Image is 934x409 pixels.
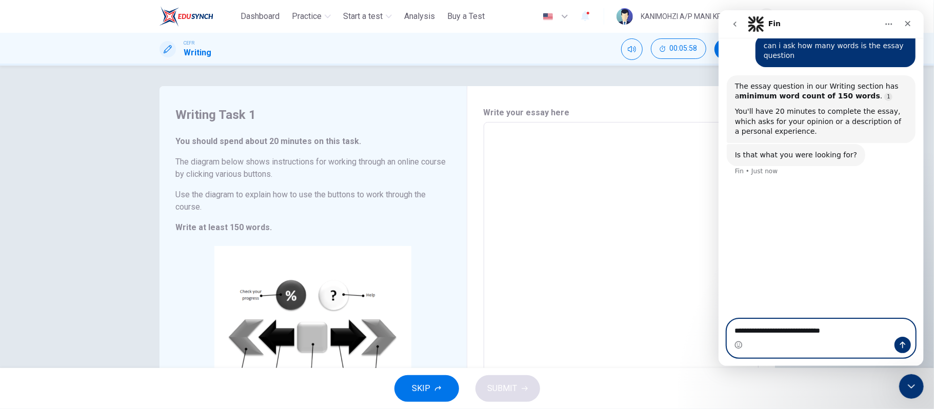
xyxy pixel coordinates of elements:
h6: Use the diagram to explain how to use the buttons to work through the course. [176,189,450,213]
h4: Writing Task 1 [176,107,450,123]
button: SKIP [394,375,459,402]
h6: The diagram below shows instructions for working through an online course by clicking various but... [176,156,450,180]
button: Start a test [339,7,396,26]
button: END SESSION [714,38,775,60]
h1: Writing [184,47,212,59]
button: 00:05:58 [651,38,706,59]
span: CEFR [184,39,195,47]
span: Dashboard [241,10,280,23]
span: SKIP [412,381,431,396]
span: Start a test [343,10,383,23]
span: Practice [292,10,322,23]
img: en [542,13,554,21]
iframe: Intercom live chat [899,374,924,399]
span: Buy a Test [447,10,485,23]
h6: Write your essay here [484,107,759,119]
button: Analysis [400,7,439,26]
button: Buy a Test [443,7,489,26]
button: Dashboard [236,7,284,26]
div: KANIMOHZI A/P MANI KPM-Guru [641,10,746,23]
div: Hide [651,38,706,60]
img: ELTC logo [160,6,213,27]
h6: You should spend about 20 minutes on this task. [176,135,450,148]
button: Practice [288,7,335,26]
img: Profile picture [617,8,633,25]
iframe: Intercom live chat [719,10,924,366]
span: Analysis [404,10,435,23]
a: ELTC logo [160,6,237,27]
div: Mute [621,38,643,60]
span: 00:05:58 [670,45,698,53]
strong: Write at least 150 words. [176,222,272,232]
